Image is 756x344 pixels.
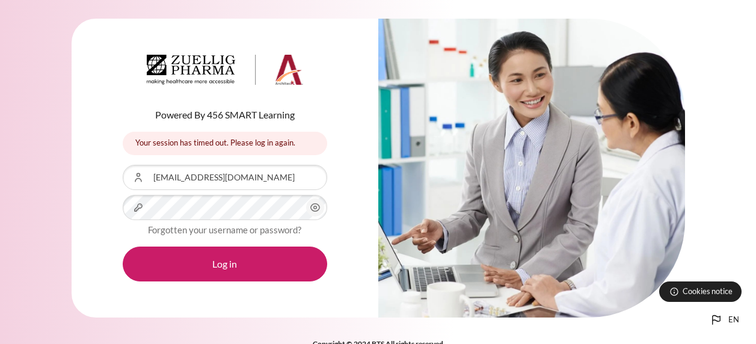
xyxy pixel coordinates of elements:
[147,55,303,90] a: Architeck
[683,286,733,297] span: Cookies notice
[704,308,744,332] button: Languages
[123,165,327,190] input: Username or Email Address
[123,247,327,281] button: Log in
[123,108,327,122] p: Powered By 456 SMART Learning
[659,281,742,302] button: Cookies notice
[728,314,739,326] span: en
[148,224,301,235] a: Forgotten your username or password?
[147,55,303,85] img: Architeck
[123,132,327,155] div: Your session has timed out. Please log in again.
